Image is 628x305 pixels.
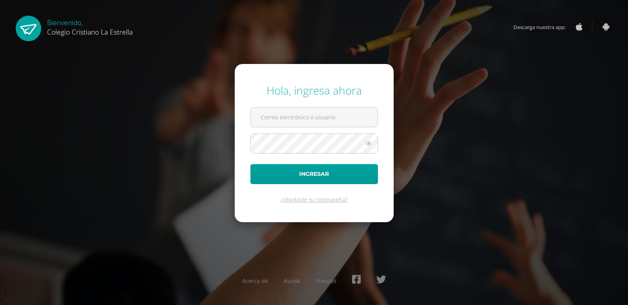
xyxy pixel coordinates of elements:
[280,196,348,203] a: ¿Olvidaste tu contraseña?
[284,277,300,285] a: Ayuda
[513,20,573,35] span: Descarga nuestra app:
[47,16,133,37] div: Bienvenido,
[251,108,378,127] input: Correo electrónico o usuario
[250,83,378,98] div: Hola, ingresa ahora
[47,27,133,37] span: Colegio Cristiano La Estrella
[250,164,378,184] button: Ingresar
[242,277,268,285] a: Acerca de
[316,277,336,285] a: Presskit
